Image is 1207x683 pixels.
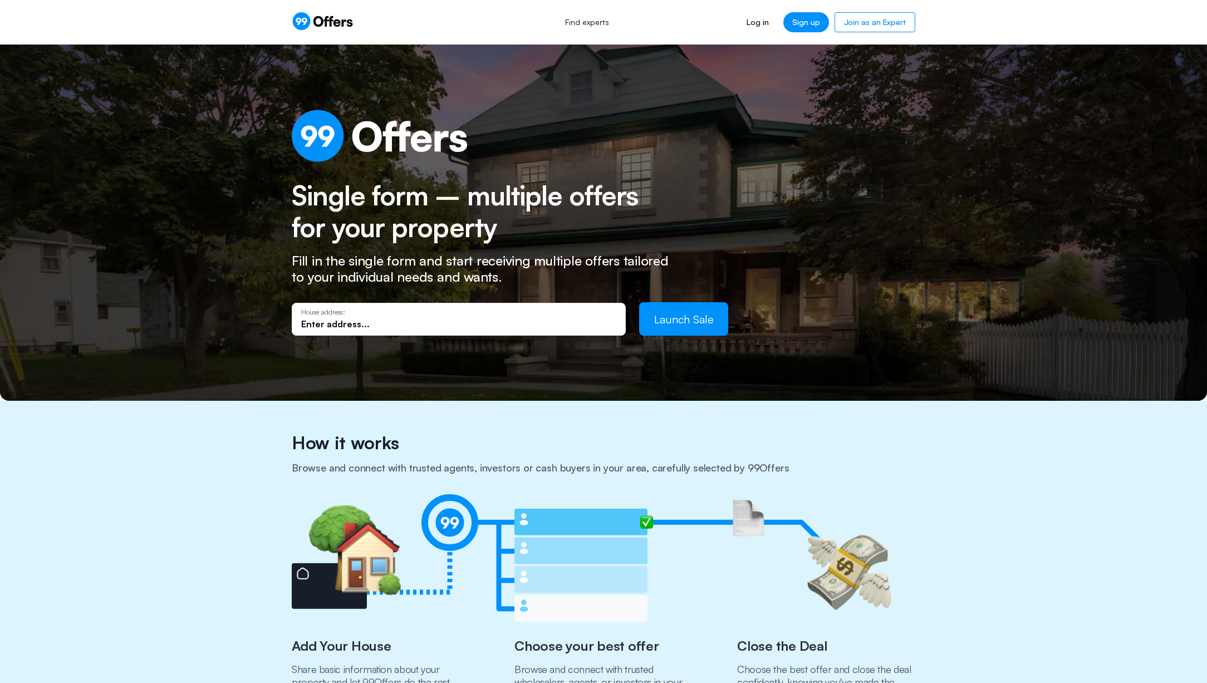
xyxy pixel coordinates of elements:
[292,432,915,462] h2: How it works
[654,312,714,326] span: Launch Sale
[292,492,892,624] img: How it works
[553,10,621,35] a: Find experts
[292,180,662,244] h2: Single form – multiple offers for your property
[292,253,681,285] p: Fill in the single form and start receiving multiple offers tailored to your individual needs and...
[737,638,915,663] h4: Close the Deal
[514,638,690,663] h4: Choose your best offer
[783,12,829,32] a: Sign up
[738,12,777,32] a: Log in
[301,318,616,330] input: Enter address...
[292,638,467,663] h4: Add Your House
[835,12,915,32] a: Join as an Expert
[292,462,915,492] h3: Browse and connect with trusted agents, investors or cash buyers in your area, carefully selected...
[301,308,616,316] p: House address:
[639,302,728,336] button: Launch Sale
